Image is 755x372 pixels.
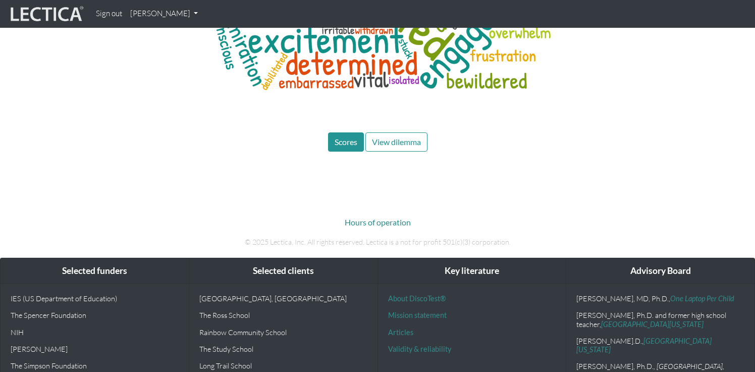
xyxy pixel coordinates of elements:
a: Hours of operation [345,217,411,227]
a: Mission statement [388,311,447,319]
p: Rainbow Community School [199,328,367,337]
span: View dilemma [372,137,421,147]
p: NIH [11,328,179,337]
button: View dilemma [365,132,427,152]
a: [GEOGRAPHIC_DATA][US_STATE] [576,337,712,354]
div: Selected funders [1,258,189,284]
p: The Ross School [199,311,367,319]
a: About DiscoTest® [388,294,446,303]
p: © 2025 Lectica, Inc. All rights reserved. Lectica is a not for profit 501(c)(3) corporation. [97,237,658,248]
a: [PERSON_NAME] [126,4,202,24]
div: Selected clients [189,258,377,284]
a: Sign out [92,4,126,24]
p: [PERSON_NAME] [11,345,179,353]
a: One Laptop Per Child [670,294,734,303]
p: [PERSON_NAME], Ph.D. and former high school teacher, [576,311,744,329]
p: Long Trail School [199,361,367,370]
img: lecticalive [8,5,84,24]
div: Advisory Board [566,258,754,284]
a: Validity & reliability [388,345,451,353]
p: The Simpson Foundation [11,361,179,370]
a: Articles [388,328,413,337]
p: [PERSON_NAME], MD, Ph.D., [576,294,744,303]
button: Scores [328,132,364,152]
a: [GEOGRAPHIC_DATA][US_STATE] [601,320,704,329]
p: IES (US Department of Education) [11,294,179,303]
div: Key literature [378,258,566,284]
p: [PERSON_NAME].D., [576,337,744,354]
p: The Spencer Foundation [11,311,179,319]
p: The Study School [199,345,367,353]
span: Scores [335,137,357,147]
p: [GEOGRAPHIC_DATA], [GEOGRAPHIC_DATA] [199,294,367,303]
